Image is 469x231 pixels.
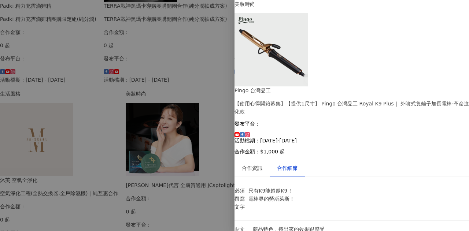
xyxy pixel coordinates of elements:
div: 合作資訊 [242,164,262,172]
p: 合作金額： $1,000 起 [234,149,469,154]
p: 必須撰寫文字 [234,187,245,211]
p: 活動檔期：[DATE]-[DATE] [234,138,469,144]
img: Pingo 台灣品工 Royal K9 Plus｜ 外噴式負離子加長電棒-革命進化款 [234,13,308,86]
div: 【使用心得開箱募集】【提供1尺寸】 Pingo 台灣品工 Royal K9 Plus｜ 外噴式負離子加長電棒-革命進化款 [234,100,469,116]
div: 合作細節 [277,164,298,172]
div: Pingo 台灣品工 [234,86,469,94]
p: 發布平台： [234,121,469,127]
p: 只有K9能超越K9！ 電棒界的勞斯萊斯！ [248,187,315,203]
